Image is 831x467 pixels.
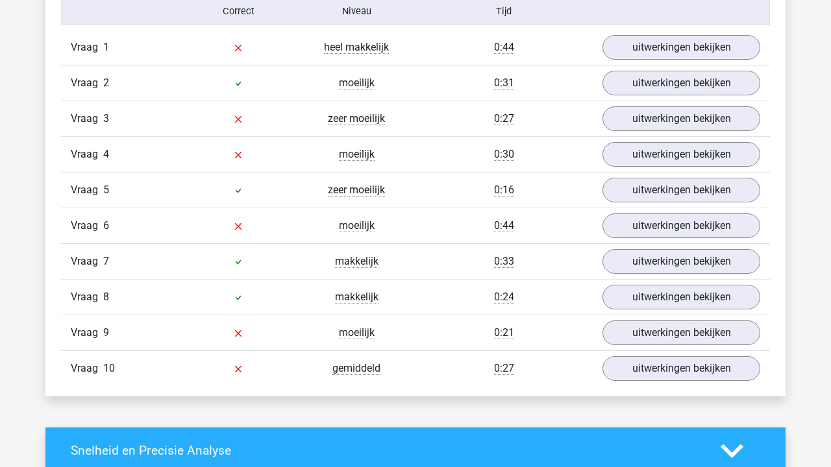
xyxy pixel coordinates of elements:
[602,249,760,274] a: uitwerkingen bekijken
[103,148,109,160] span: 4
[103,77,109,89] span: 2
[71,254,103,269] span: Vraag
[103,326,109,339] span: 9
[332,362,380,375] span: gemiddeld
[415,5,593,19] div: Tijd
[71,40,103,55] span: Vraag
[103,41,109,53] span: 1
[71,443,701,458] h4: Snelheid en Precisie Analyse
[494,362,514,375] span: 0:27
[339,77,375,90] span: moeilijk
[494,41,514,54] span: 0:44
[602,35,760,60] a: uitwerkingen bekijken
[71,111,103,126] span: Vraag
[297,5,415,19] div: Niveau
[494,326,514,339] span: 0:21
[71,218,103,233] span: Vraag
[71,325,103,341] span: Vraag
[103,219,109,232] span: 6
[602,142,760,167] a: uitwerkingen bekijken
[602,320,760,345] a: uitwerkingen bekijken
[339,148,375,161] span: moeilijk
[494,148,514,161] span: 0:30
[602,178,760,202] a: uitwerkingen bekijken
[335,291,378,304] span: makkelijk
[339,326,375,339] span: moeilijk
[71,361,103,376] span: Vraag
[602,356,760,381] a: uitwerkingen bekijken
[335,255,378,268] span: makkelijk
[602,71,760,95] a: uitwerkingen bekijken
[494,219,514,232] span: 0:44
[328,184,385,197] span: zeer moeilijk
[494,184,514,197] span: 0:16
[494,291,514,304] span: 0:24
[602,213,760,238] a: uitwerkingen bekijken
[103,362,115,374] span: 10
[328,112,385,125] span: zeer moeilijk
[103,255,109,267] span: 7
[494,112,514,125] span: 0:27
[494,77,514,90] span: 0:31
[71,182,103,198] span: Vraag
[180,5,298,19] div: Correct
[602,106,760,131] a: uitwerkingen bekijken
[494,255,514,268] span: 0:33
[71,147,103,162] span: Vraag
[71,75,103,91] span: Vraag
[103,291,109,303] span: 8
[71,289,103,305] span: Vraag
[339,219,375,232] span: moeilijk
[103,184,109,196] span: 5
[103,112,109,125] span: 3
[602,285,760,309] a: uitwerkingen bekijken
[324,41,389,54] span: heel makkelijk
